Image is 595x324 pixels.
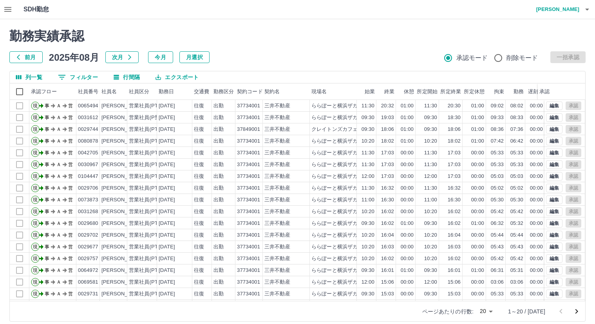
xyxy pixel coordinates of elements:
div: 10:20 [362,138,374,145]
div: 所定開始 [416,83,439,100]
div: 勤務 [506,83,525,100]
div: 営業社員(PT契約) [129,208,170,215]
div: 往復 [194,220,204,227]
div: 00:00 [471,185,484,192]
div: 勤務区分 [212,83,235,100]
div: 所定終業 [440,83,461,100]
text: 営 [68,138,73,144]
div: 0073873 [78,196,98,204]
div: 営業社員(PT契約) [129,138,170,145]
div: 0080878 [78,138,98,145]
text: 営 [68,150,73,156]
div: 05:03 [491,173,504,180]
div: 営業社員(PT契約) [129,220,170,227]
div: ららぽーと横浜ザガーデンレストランフォーシュン [311,220,430,227]
div: 00:00 [530,149,543,157]
div: [PERSON_NAME] [101,149,144,157]
div: [DATE] [159,220,175,227]
div: 01:00 [471,114,484,121]
div: 37734001 [237,220,260,227]
button: 編集 [546,243,562,251]
text: 現 [33,174,38,179]
div: 00:00 [401,208,414,215]
text: 事 [45,138,49,144]
div: 00:00 [471,161,484,168]
div: 05:30 [491,196,504,204]
button: 編集 [546,290,562,298]
text: Ａ [56,162,61,167]
button: 編集 [546,254,562,263]
div: 契約名 [264,83,280,100]
div: 承認 [539,83,550,100]
div: 拘束 [486,83,506,100]
text: 営 [68,127,73,132]
div: 三井不動産 [264,138,290,145]
div: 00:00 [401,196,414,204]
button: 次月 [105,51,139,63]
div: 01:00 [471,126,484,133]
div: 11:30 [424,185,437,192]
div: 08:36 [491,126,504,133]
div: 往復 [194,173,204,180]
div: 37734001 [237,196,260,204]
div: 05:30 [510,196,523,204]
div: 00:00 [471,208,484,215]
div: 18:06 [381,126,394,133]
div: 05:33 [510,149,523,157]
div: 0031268 [78,208,98,215]
div: 05:33 [491,161,504,168]
div: 三井不動産 [264,114,290,121]
div: 18:06 [448,126,461,133]
div: ららぽーと横浜ザガーデンレストランフォーシュン [311,208,430,215]
div: 所定終業 [439,83,463,100]
div: 11:00 [362,196,374,204]
div: 10:20 [424,138,437,145]
div: 営業社員(P契約) [129,114,167,121]
div: 11:30 [424,102,437,110]
div: 00:00 [530,138,543,145]
div: 11:30 [362,102,374,110]
div: [DATE] [159,126,175,133]
div: 遅刻等 [525,83,545,100]
div: 契約名 [263,83,310,100]
div: 00:00 [401,185,414,192]
text: 営 [68,185,73,191]
div: 37734001 [237,149,260,157]
div: 往復 [194,196,204,204]
text: Ａ [56,115,61,120]
text: 事 [45,209,49,214]
text: 事 [45,150,49,156]
div: [DATE] [159,185,175,192]
div: [PERSON_NAME] [101,161,144,168]
div: 00:00 [401,173,414,180]
text: 事 [45,103,49,109]
div: 契約コード [237,83,263,100]
div: 16:02 [381,208,394,215]
div: 三井不動産 [264,220,290,227]
div: クレイトンズカフェ [311,126,358,133]
div: 0029680 [78,220,98,227]
div: 05:42 [510,208,523,215]
div: 20:30 [448,102,461,110]
div: 12:00 [424,173,437,180]
div: 20:32 [381,102,394,110]
text: 事 [45,115,49,120]
button: フィルター表示 [52,71,104,83]
div: 承認フロー [31,83,57,100]
div: 11:30 [424,149,437,157]
div: 営業社員(PT契約) [129,161,170,168]
div: 交通費 [192,83,212,100]
button: エクスポート [149,71,205,83]
div: 承認フロー [29,83,76,100]
div: 始業 [357,83,376,100]
div: 00:00 [530,114,543,121]
div: 00:00 [530,208,543,215]
text: Ａ [56,197,61,203]
div: [DATE] [159,149,175,157]
div: 0031612 [78,114,98,121]
div: [DATE] [159,208,175,215]
div: 往復 [194,149,204,157]
div: 三井不動産 [264,185,290,192]
div: 07:42 [491,138,504,145]
div: 08:02 [510,102,523,110]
